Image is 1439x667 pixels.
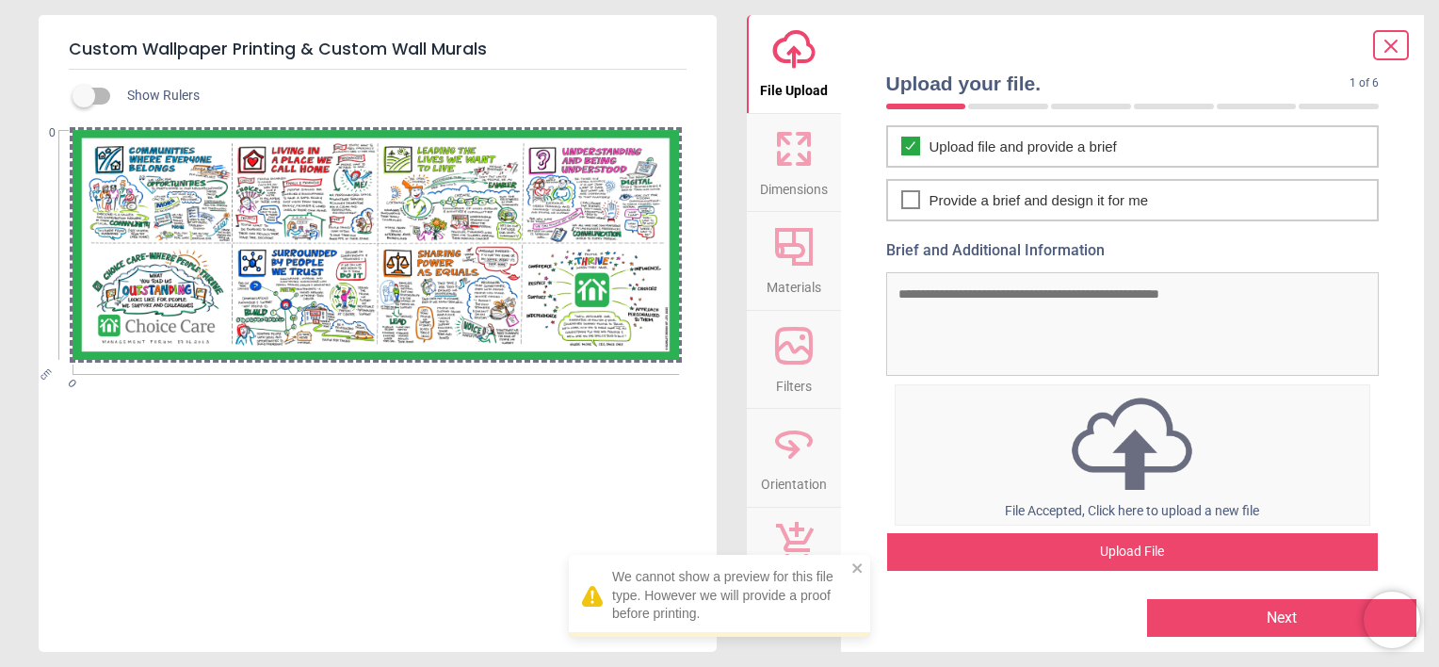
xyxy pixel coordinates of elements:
[64,376,76,388] span: 0
[1350,75,1379,91] span: 1 of 6
[851,561,865,576] button: close
[760,73,828,101] span: File Upload
[747,212,841,310] button: Materials
[84,85,717,107] div: Show Rulers
[747,508,841,602] button: Quantity
[747,409,841,507] button: Orientation
[760,171,828,200] span: Dimensions
[887,533,1379,571] div: Upload File
[767,269,821,298] span: Materials
[761,466,827,495] span: Orientation
[886,240,1380,261] label: Brief and Additional Information
[569,555,870,637] div: We cannot show a preview for this file type. However we will provide a proof before printing.
[20,125,56,141] span: 0
[896,392,1370,495] img: upload icon
[747,15,841,113] button: File Upload
[1147,599,1416,637] button: Next
[930,190,1149,210] span: Provide a brief and design it for me
[747,311,841,409] button: Filters
[747,114,841,212] button: Dimensions
[1005,503,1259,518] span: File Accepted, Click here to upload a new file
[930,137,1117,156] span: Upload file and provide a brief
[1364,592,1420,648] iframe: Brevo live chat
[69,30,687,70] h5: Custom Wallpaper Printing & Custom Wall Murals
[38,366,54,382] span: cm
[886,70,1350,97] span: Upload your file.
[776,368,812,397] span: Filters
